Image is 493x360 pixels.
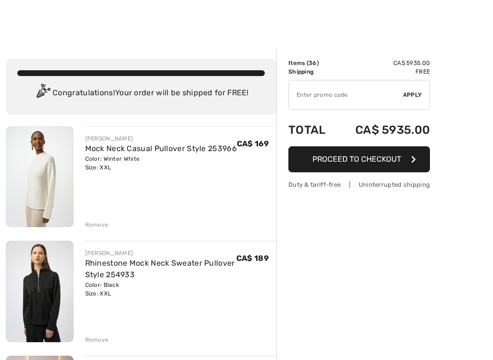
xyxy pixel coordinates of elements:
[288,114,336,146] td: Total
[336,67,430,76] td: Free
[85,335,109,344] div: Remove
[33,84,52,103] img: Congratulation2.svg
[236,254,269,263] span: CA$ 189
[336,114,430,146] td: CA$ 5935.00
[17,84,265,103] div: Congratulations! Your order will be shipped for FREE!
[85,258,235,279] a: Rhinestone Mock Neck Sweater Pullover Style 254933
[288,67,336,76] td: Shipping
[288,180,430,189] div: Duty & tariff-free | Uninterrupted shipping
[6,241,74,342] img: Rhinestone Mock Neck Sweater Pullover Style 254933
[85,249,236,257] div: [PERSON_NAME]
[336,59,430,67] td: CA$ 5935.00
[288,59,336,67] td: Items ( )
[85,281,236,298] div: Color: Black Size: XXL
[85,154,237,172] div: Color: Winter White Size: XXL
[6,126,74,227] img: Mock Neck Casual Pullover Style 253966
[237,139,269,148] span: CA$ 169
[309,60,317,66] span: 36
[312,154,401,164] span: Proceed to Checkout
[289,80,403,109] input: Promo code
[403,90,422,99] span: Apply
[85,144,237,153] a: Mock Neck Casual Pullover Style 253966
[288,146,430,172] button: Proceed to Checkout
[85,220,109,229] div: Remove
[85,134,237,143] div: [PERSON_NAME]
